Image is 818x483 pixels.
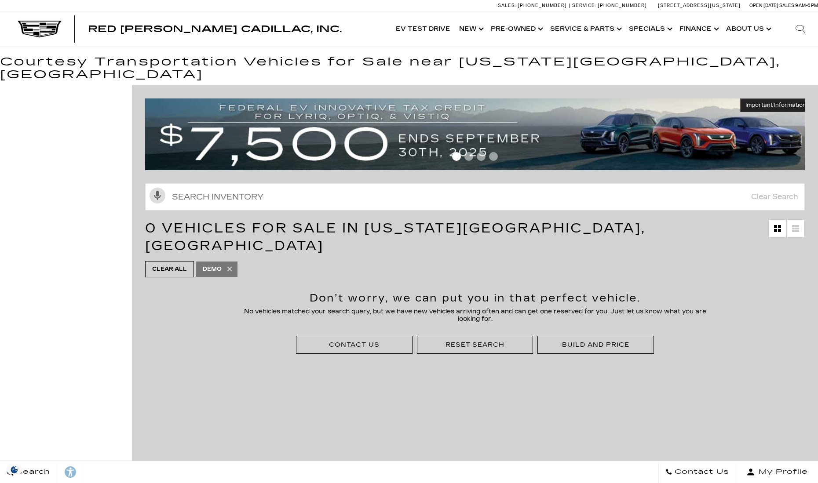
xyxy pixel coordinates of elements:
a: EV Test Drive [391,11,455,47]
div: Build and Price [562,341,629,349]
span: Sales: [498,3,516,8]
span: Clear All [152,264,187,275]
button: Important Information [740,98,811,112]
a: About Us [722,11,774,47]
div: Contact Us [329,341,380,349]
img: Opt-Out Icon [4,465,25,474]
div: Reset Search [446,341,505,349]
span: Demo [203,264,222,275]
span: Search [14,466,50,478]
span: My Profile [755,466,808,478]
div: Contact Us [296,336,412,354]
span: [PHONE_NUMBER] [518,3,567,8]
span: Go to slide 3 [477,152,486,161]
h2: Don’t worry, we can put you in that perfect vehicle. [234,293,716,303]
input: Search Inventory [145,183,805,211]
div: Reset Search [417,336,533,354]
a: Red [PERSON_NAME] Cadillac, Inc. [88,25,342,33]
span: Go to slide 1 [452,152,461,161]
div: Build and Price [537,336,654,354]
span: Important Information [745,102,806,109]
span: 9 AM-6 PM [795,3,818,8]
img: vrp-tax-ending-august-version [145,98,811,170]
a: Pre-Owned [486,11,546,47]
a: Finance [675,11,722,47]
span: Contact Us [672,466,729,478]
span: Go to slide 4 [489,152,498,161]
p: No vehicles matched your search query, but we have new vehicles arriving often and can get one re... [234,308,716,323]
a: New [455,11,486,47]
span: Open [DATE] [749,3,778,8]
span: Service: [572,3,596,8]
a: Contact Us [658,461,736,483]
span: Sales: [779,3,795,8]
section: Click to Open Cookie Consent Modal [4,465,25,474]
button: Open user profile menu [736,461,818,483]
img: Cadillac Dark Logo with Cadillac White Text [18,21,62,37]
a: Service & Parts [546,11,624,47]
span: Red [PERSON_NAME] Cadillac, Inc. [88,24,342,34]
a: Sales: [PHONE_NUMBER] [498,3,569,8]
svg: Click to toggle on voice search [150,188,165,203]
a: Specials [624,11,675,47]
span: [PHONE_NUMBER] [598,3,647,8]
a: [STREET_ADDRESS][US_STATE] [658,3,741,8]
span: 0 Vehicles for Sale in [US_STATE][GEOGRAPHIC_DATA], [GEOGRAPHIC_DATA] [145,220,646,254]
a: Service: [PHONE_NUMBER] [569,3,649,8]
span: Go to slide 2 [464,152,473,161]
